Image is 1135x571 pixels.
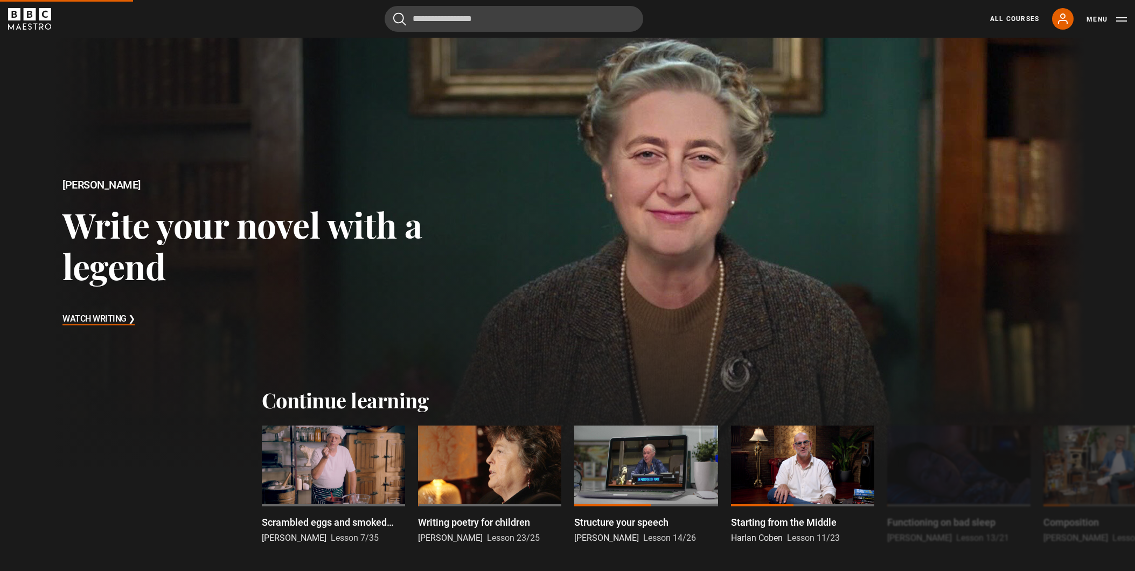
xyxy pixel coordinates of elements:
[262,533,326,543] span: [PERSON_NAME]
[418,515,530,530] p: Writing poetry for children
[418,533,483,543] span: [PERSON_NAME]
[990,14,1039,24] a: All Courses
[956,533,1009,543] span: Lesson 13/21
[731,426,874,545] a: Starting from the Middle Harlan Coben Lesson 11/23
[331,533,379,543] span: Lesson 7/35
[887,533,952,543] span: [PERSON_NAME]
[643,533,696,543] span: Lesson 14/26
[887,426,1030,545] a: Functioning on bad sleep [PERSON_NAME] Lesson 13/21
[385,6,643,32] input: Search
[262,515,405,530] p: Scrambled eggs and smoked salmon
[62,179,464,191] h2: [PERSON_NAME]
[574,533,639,543] span: [PERSON_NAME]
[62,204,464,287] h3: Write your novel with a legend
[787,533,840,543] span: Lesson 11/23
[418,426,561,545] a: Writing poetry for children [PERSON_NAME] Lesson 23/25
[62,311,135,328] h3: Watch Writing ❯
[51,38,1085,469] a: [PERSON_NAME] Write your novel with a legend Watch Writing ❯
[262,388,874,413] h2: Continue learning
[262,426,405,545] a: Scrambled eggs and smoked salmon [PERSON_NAME] Lesson 7/35
[393,12,406,26] button: Submit the search query
[887,515,995,530] p: Functioning on bad sleep
[8,8,51,30] svg: BBC Maestro
[574,515,669,530] p: Structure your speech
[1087,14,1127,25] button: Toggle navigation
[731,515,837,530] p: Starting from the Middle
[1043,533,1108,543] span: [PERSON_NAME]
[1043,515,1099,530] p: Composition
[487,533,540,543] span: Lesson 23/25
[731,533,783,543] span: Harlan Coben
[574,426,718,545] a: Structure your speech [PERSON_NAME] Lesson 14/26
